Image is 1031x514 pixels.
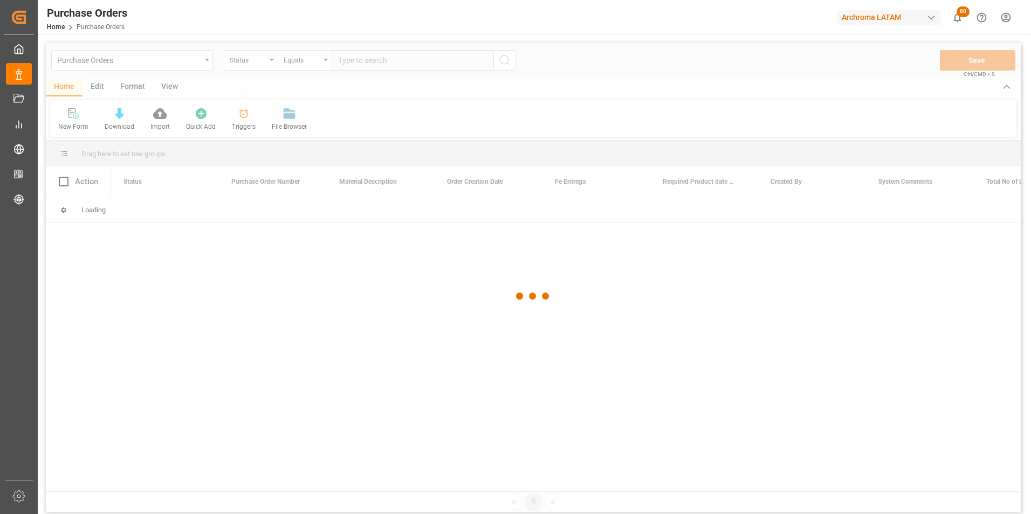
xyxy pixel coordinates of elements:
[970,5,994,30] button: Help Center
[837,10,941,25] div: Archroma LATAM
[47,23,65,31] a: Home
[945,5,970,30] button: show 80 new notifications
[957,6,970,17] span: 80
[47,5,127,21] div: Purchase Orders
[837,7,945,27] button: Archroma LATAM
